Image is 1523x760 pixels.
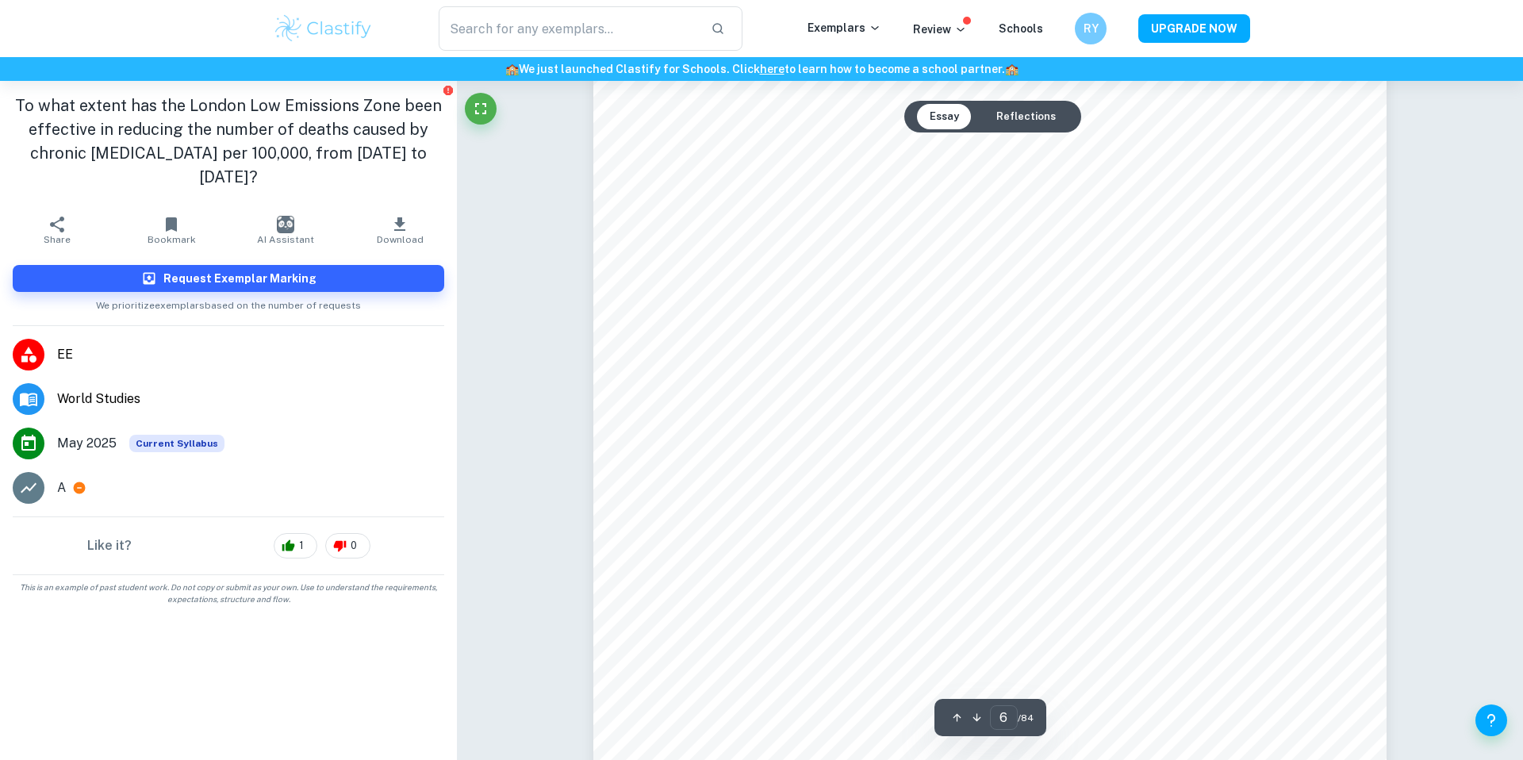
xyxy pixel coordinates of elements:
span: EE [57,345,444,364]
span: 1 [290,538,313,554]
button: Report issue [442,84,454,96]
span: 0 [342,538,366,554]
span: Download [377,234,424,245]
div: 0 [325,533,370,558]
button: UPGRADE NOW [1138,14,1250,43]
span: Bookmark [148,234,196,245]
span: AI Assistant [257,234,314,245]
h6: RY [1082,20,1100,37]
div: 1 [274,533,317,558]
button: Help and Feedback [1475,704,1507,736]
button: Download [343,208,457,252]
img: AI Assistant [277,216,294,233]
button: RY [1075,13,1107,44]
button: Fullscreen [465,93,497,125]
button: Request Exemplar Marking [13,265,444,292]
h1: To what extent has the London Low Emissions Zone been effective in reducing the number of deaths ... [13,94,444,189]
span: / 84 [1018,711,1034,725]
span: May 2025 [57,434,117,453]
span: We prioritize exemplars based on the number of requests [96,292,361,313]
a: here [760,63,785,75]
button: Essay [917,104,972,129]
h6: We just launched Clastify for Schools. Click to learn how to become a school partner. [3,60,1520,78]
p: Exemplars [808,19,881,36]
span: Share [44,234,71,245]
input: Search for any exemplars... [439,6,698,51]
h6: Like it? [87,536,132,555]
span: 🏫 [1005,63,1019,75]
button: AI Assistant [228,208,343,252]
img: Clastify logo [273,13,374,44]
div: This exemplar is based on the current syllabus. Feel free to refer to it for inspiration/ideas wh... [129,435,224,452]
span: This is an example of past student work. Do not copy or submit as your own. Use to understand the... [6,582,451,605]
span: Current Syllabus [129,435,224,452]
button: Reflections [984,104,1068,129]
h6: Request Exemplar Marking [163,270,316,287]
span: World Studies [57,390,444,409]
p: Review [913,21,967,38]
a: Schools [999,22,1043,35]
p: A [57,478,66,497]
span: 🏫 [505,63,519,75]
button: Bookmark [114,208,228,252]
